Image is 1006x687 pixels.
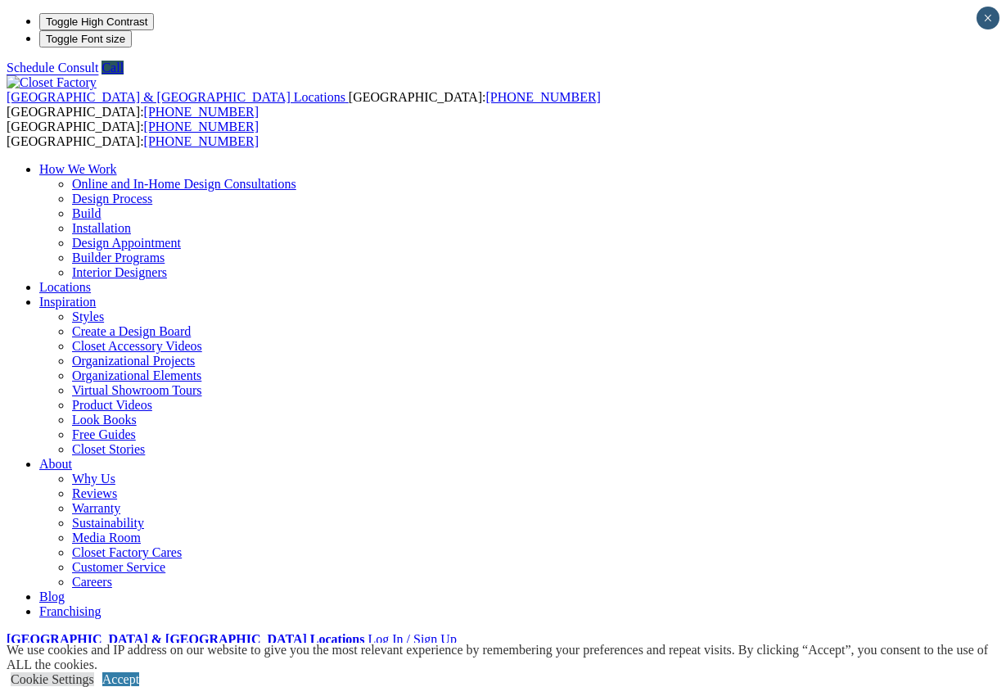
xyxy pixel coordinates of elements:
[72,516,144,530] a: Sustainability
[72,486,117,500] a: Reviews
[72,310,104,323] a: Styles
[72,383,202,397] a: Virtual Showroom Tours
[72,324,191,338] a: Create a Design Board
[72,265,167,279] a: Interior Designers
[39,13,154,30] button: Toggle High Contrast
[72,177,296,191] a: Online and In-Home Design Consultations
[39,604,102,618] a: Franchising
[39,30,132,47] button: Toggle Font size
[72,560,165,574] a: Customer Service
[485,90,600,104] a: [PHONE_NUMBER]
[144,134,259,148] a: [PHONE_NUMBER]
[72,339,202,353] a: Closet Accessory Videos
[39,590,65,603] a: Blog
[72,427,136,441] a: Free Guides
[7,90,349,104] a: [GEOGRAPHIC_DATA] & [GEOGRAPHIC_DATA] Locations
[144,120,259,133] a: [PHONE_NUMBER]
[72,398,152,412] a: Product Videos
[102,672,139,686] a: Accept
[72,206,102,220] a: Build
[72,442,145,456] a: Closet Stories
[72,221,131,235] a: Installation
[11,672,94,686] a: Cookie Settings
[72,531,141,545] a: Media Room
[39,295,96,309] a: Inspiration
[72,368,201,382] a: Organizational Elements
[72,575,112,589] a: Careers
[7,61,98,75] a: Schedule Consult
[72,354,195,368] a: Organizational Projects
[977,7,999,29] button: Close
[7,90,601,119] span: [GEOGRAPHIC_DATA]: [GEOGRAPHIC_DATA]:
[7,90,345,104] span: [GEOGRAPHIC_DATA] & [GEOGRAPHIC_DATA] Locations
[7,75,97,90] img: Closet Factory
[72,501,120,515] a: Warranty
[72,545,182,559] a: Closet Factory Cares
[144,105,259,119] a: [PHONE_NUMBER]
[72,192,152,206] a: Design Process
[46,33,125,45] span: Toggle Font size
[72,236,181,250] a: Design Appointment
[39,280,91,294] a: Locations
[72,472,115,486] a: Why Us
[102,61,124,75] a: Call
[72,413,137,427] a: Look Books
[7,120,259,148] span: [GEOGRAPHIC_DATA]: [GEOGRAPHIC_DATA]:
[368,632,456,646] a: Log In / Sign Up
[39,457,72,471] a: About
[46,16,147,28] span: Toggle High Contrast
[7,632,364,646] a: [GEOGRAPHIC_DATA] & [GEOGRAPHIC_DATA] Locations
[7,643,1006,672] div: We use cookies and IP address on our website to give you the most relevant experience by remember...
[72,251,165,264] a: Builder Programs
[39,162,117,176] a: How We Work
